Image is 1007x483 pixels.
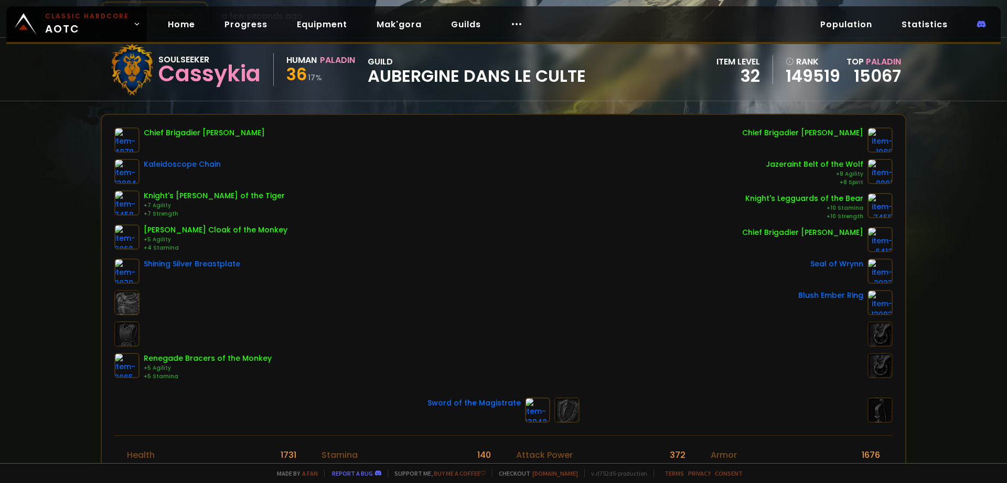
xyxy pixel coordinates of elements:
[865,461,880,475] div: 10 %
[6,6,147,42] a: Classic HardcoreAOTC
[322,461,356,475] div: Intellect
[144,259,240,270] div: Shining Silver Breastplate
[798,290,863,301] div: Blush Ember Ring
[144,364,272,372] div: +5 Agility
[144,210,285,218] div: +7 Strength
[114,127,140,153] img: item-4078
[286,62,307,86] span: 36
[716,55,760,68] div: item level
[332,469,373,477] a: Report a bug
[716,68,760,84] div: 32
[388,469,486,477] span: Support me,
[158,53,261,66] div: Soulseeker
[786,68,840,84] a: 149519
[144,190,285,201] div: Knight's [PERSON_NAME] of the Tiger
[715,469,743,477] a: Consent
[745,193,863,204] div: Knight's Legguards of the Bear
[742,127,863,138] div: Chief Brigadier [PERSON_NAME]
[271,469,318,477] span: Made by
[786,55,840,68] div: rank
[320,53,355,67] div: Paladin
[525,398,550,423] img: item-13042
[867,159,893,184] img: item-9901
[766,178,863,187] div: +8 Spirit
[867,290,893,315] img: item-13093
[867,259,893,284] img: item-2933
[516,448,573,461] div: Attack Power
[281,448,296,461] div: 1731
[144,201,285,210] div: +7 Agility
[127,461,151,475] div: Mana
[766,159,863,170] div: Jazeraint Belt of the Wolf
[101,1,209,31] button: Scan character
[144,224,287,235] div: [PERSON_NAME] Cloak of the Monkey
[812,14,881,35] a: Population
[114,190,140,216] img: item-7459
[854,64,901,88] a: 15067
[742,227,863,238] div: Chief Brigadier [PERSON_NAME]
[302,469,318,477] a: a fan
[492,469,578,477] span: Checkout
[477,448,491,461] div: 140
[144,159,221,170] div: Kaleidoscope Chain
[766,170,863,178] div: +8 Agility
[480,461,491,475] div: 59
[144,127,265,138] div: Chief Brigadier [PERSON_NAME]
[866,56,901,68] span: Paladin
[665,469,684,477] a: Terms
[893,14,956,35] a: Statistics
[867,227,893,252] img: item-6412
[144,372,272,381] div: +5 Stamina
[45,12,129,37] span: AOTC
[322,448,358,461] div: Stamina
[867,127,893,153] img: item-1988
[216,14,276,35] a: Progress
[810,259,863,270] div: Seal of Wrynn
[532,469,578,477] a: [DOMAIN_NAME]
[277,461,296,475] div: 1484
[114,259,140,284] img: item-2870
[847,55,901,68] div: Top
[127,448,155,461] div: Health
[114,224,140,250] img: item-9860
[745,204,863,212] div: +10 Stamina
[45,12,129,21] small: Classic Hardcore
[584,469,647,477] span: v. d752d5 - production
[158,66,261,82] div: Cassykia
[144,353,272,364] div: Renegade Bracers of the Monkey
[434,469,486,477] a: Buy me a coffee
[862,448,880,461] div: 1676
[670,461,685,475] div: 14 %
[144,235,287,244] div: +5 Agility
[368,55,586,84] div: guild
[670,448,685,461] div: 372
[288,14,356,35] a: Equipment
[867,193,893,218] img: item-7455
[516,461,565,475] div: Melee critic
[159,14,203,35] a: Home
[443,14,489,35] a: Guilds
[711,448,737,461] div: Armor
[308,72,322,83] small: 17 %
[286,53,317,67] div: Human
[368,68,586,84] span: Aubergine dans le culte
[711,461,739,475] div: Dodge
[144,244,287,252] div: +4 Stamina
[688,469,711,477] a: Privacy
[368,14,430,35] a: Mak'gora
[745,212,863,221] div: +10 Strength
[114,159,140,184] img: item-13084
[114,353,140,378] img: item-9865
[427,398,521,409] div: Sword of the Magistrate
